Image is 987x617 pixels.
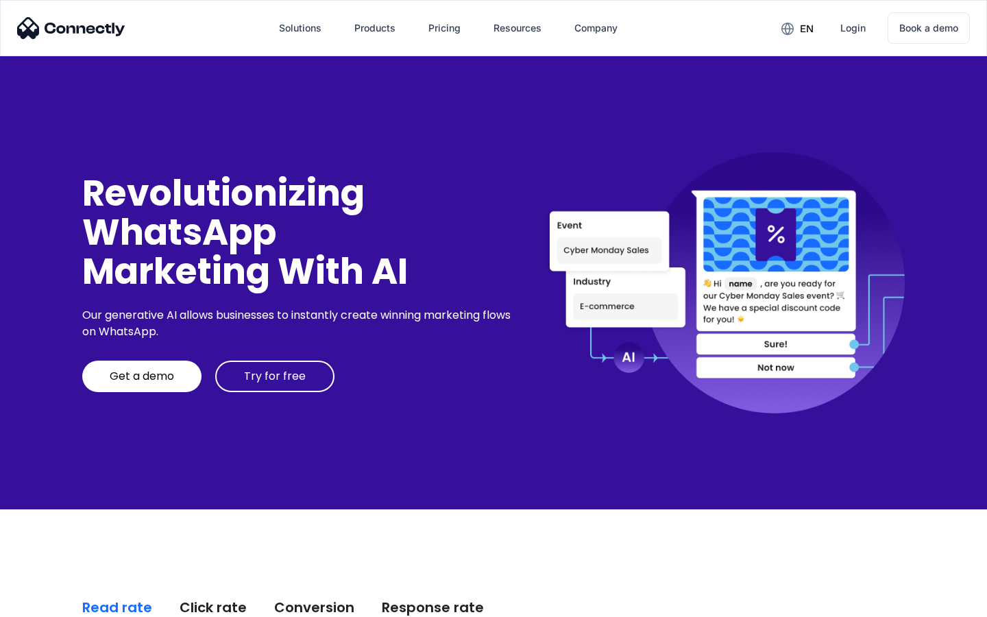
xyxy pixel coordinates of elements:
div: Products [354,19,395,38]
a: Pricing [417,12,472,45]
img: Connectly Logo [17,17,125,39]
div: Resources [493,19,541,38]
div: Try for free [244,370,306,383]
div: Solutions [279,19,321,38]
div: Login [840,19,866,38]
div: Read rate [82,598,152,617]
div: Revolutionizing WhatsApp Marketing With AI [82,173,515,291]
div: Pricing [428,19,461,38]
div: Response rate [382,598,484,617]
div: Conversion [274,598,354,617]
div: Click rate [180,598,247,617]
a: Login [829,12,877,45]
div: Our generative AI allows businesses to instantly create winning marketing flows on WhatsApp. [82,307,515,340]
a: Try for free [215,361,334,392]
div: Company [574,19,618,38]
a: Book a demo [888,12,970,44]
div: en [800,19,814,38]
div: Get a demo [110,370,174,383]
a: Get a demo [82,361,202,392]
